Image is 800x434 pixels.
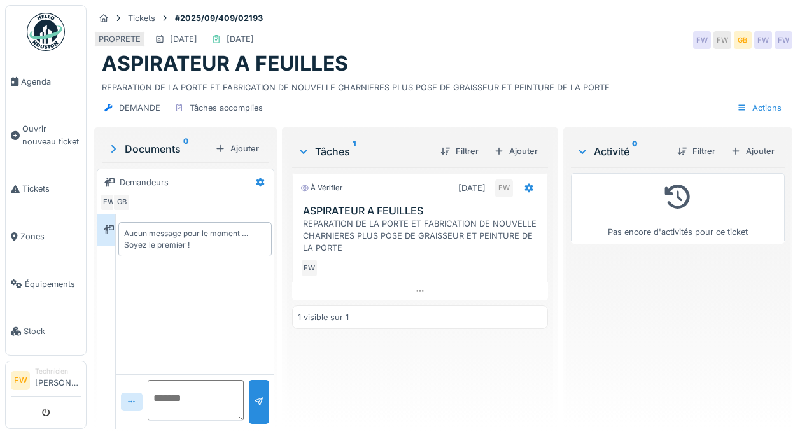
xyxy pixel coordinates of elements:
[303,205,542,217] h3: ASPIRATEUR A FEUILLES
[102,52,348,76] h1: ASPIRATEUR A FEUILLES
[726,143,780,160] div: Ajouter
[775,31,792,49] div: FW
[21,76,81,88] span: Agenda
[693,31,711,49] div: FW
[113,193,130,211] div: GB
[353,144,356,159] sup: 1
[107,141,210,157] div: Documents
[713,31,731,49] div: FW
[120,176,169,188] div: Demandeurs
[300,183,342,193] div: À vérifier
[22,123,81,147] span: Ouvrir nouveau ticket
[24,325,81,337] span: Stock
[190,102,263,114] div: Tâches accomplies
[734,31,752,49] div: GB
[170,33,197,45] div: [DATE]
[35,367,81,376] div: Technicien
[458,182,486,194] div: [DATE]
[6,308,86,356] a: Stock
[489,143,543,160] div: Ajouter
[119,102,160,114] div: DEMANDE
[576,144,667,159] div: Activité
[297,144,430,159] div: Tâches
[20,230,81,242] span: Zones
[27,13,65,51] img: Badge_color-CXgf-gQk.svg
[298,311,349,323] div: 1 visible sur 1
[128,12,155,24] div: Tickets
[11,367,81,397] a: FW Technicien[PERSON_NAME]
[6,106,86,165] a: Ouvrir nouveau ticket
[210,140,264,157] div: Ajouter
[6,213,86,260] a: Zones
[632,144,638,159] sup: 0
[102,76,785,94] div: REPARATION DE LA PORTE ET FABRICATION DE NOUVELLE CHARNIERES PLUS POSE DE GRAISSEUR ET PEINTURE D...
[303,218,542,255] div: REPARATION DE LA PORTE ET FABRICATION DE NOUVELLE CHARNIERES PLUS POSE DE GRAISSEUR ET PEINTURE D...
[22,183,81,195] span: Tickets
[227,33,254,45] div: [DATE]
[672,143,720,160] div: Filtrer
[6,260,86,308] a: Équipements
[579,179,776,238] div: Pas encore d'activités pour ce ticket
[495,179,513,197] div: FW
[35,367,81,394] li: [PERSON_NAME]
[754,31,772,49] div: FW
[170,12,268,24] strong: #2025/09/409/02193
[731,99,787,117] div: Actions
[99,33,141,45] div: PROPRETE
[11,371,30,390] li: FW
[6,165,86,213] a: Tickets
[100,193,118,211] div: FW
[6,58,86,106] a: Agenda
[183,141,189,157] sup: 0
[435,143,484,160] div: Filtrer
[25,278,81,290] span: Équipements
[300,259,318,277] div: FW
[124,228,266,251] div: Aucun message pour le moment … Soyez le premier !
